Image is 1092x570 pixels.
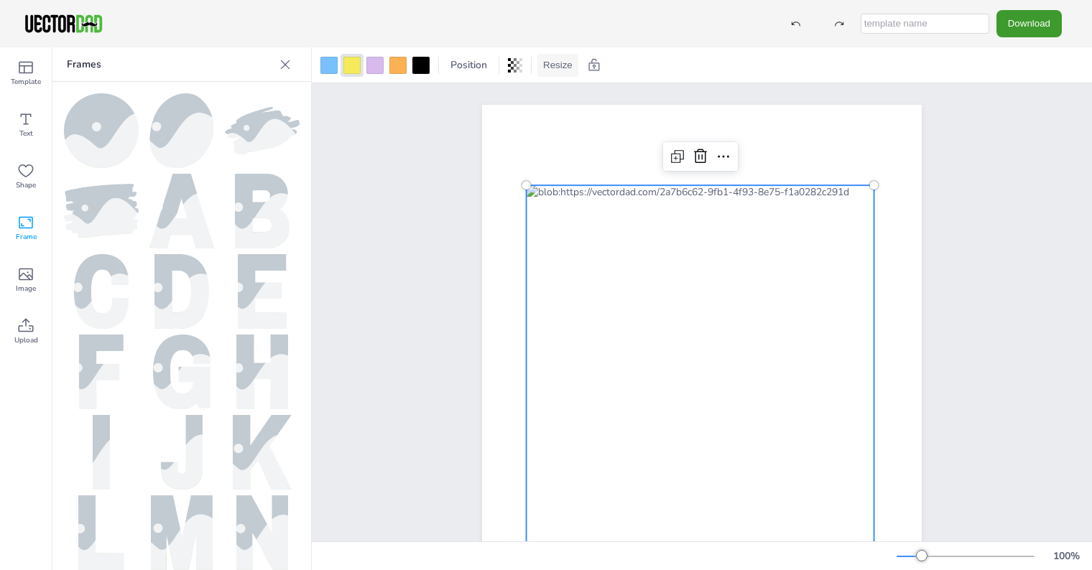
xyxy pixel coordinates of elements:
[16,283,36,294] span: Image
[14,335,38,346] span: Upload
[19,128,33,139] span: Text
[78,495,124,570] img: L.png
[238,254,287,329] img: E.png
[64,93,139,168] img: circle.png
[537,54,578,77] button: Resize
[153,335,210,409] img: G.png
[23,13,104,34] img: VectorDad-1.png
[64,184,139,238] img: frame2.png
[11,76,41,88] span: Template
[151,495,213,570] img: M.png
[236,495,288,570] img: N.png
[448,58,490,72] span: Position
[225,107,300,155] img: frame1.png
[236,335,288,409] img: H.png
[161,415,203,490] img: J.png
[996,10,1062,37] button: Download
[154,254,208,329] img: D.png
[93,415,110,490] img: I.png
[16,179,36,191] span: Shape
[74,254,129,329] img: C.png
[1049,549,1083,563] div: 100 %
[79,335,124,409] img: F.png
[235,174,289,248] img: B.png
[149,93,213,168] img: oval.png
[16,231,37,243] span: Frame
[67,47,274,82] p: Frames
[233,415,292,490] img: K.png
[861,14,989,34] input: template name
[149,174,214,248] img: A.png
